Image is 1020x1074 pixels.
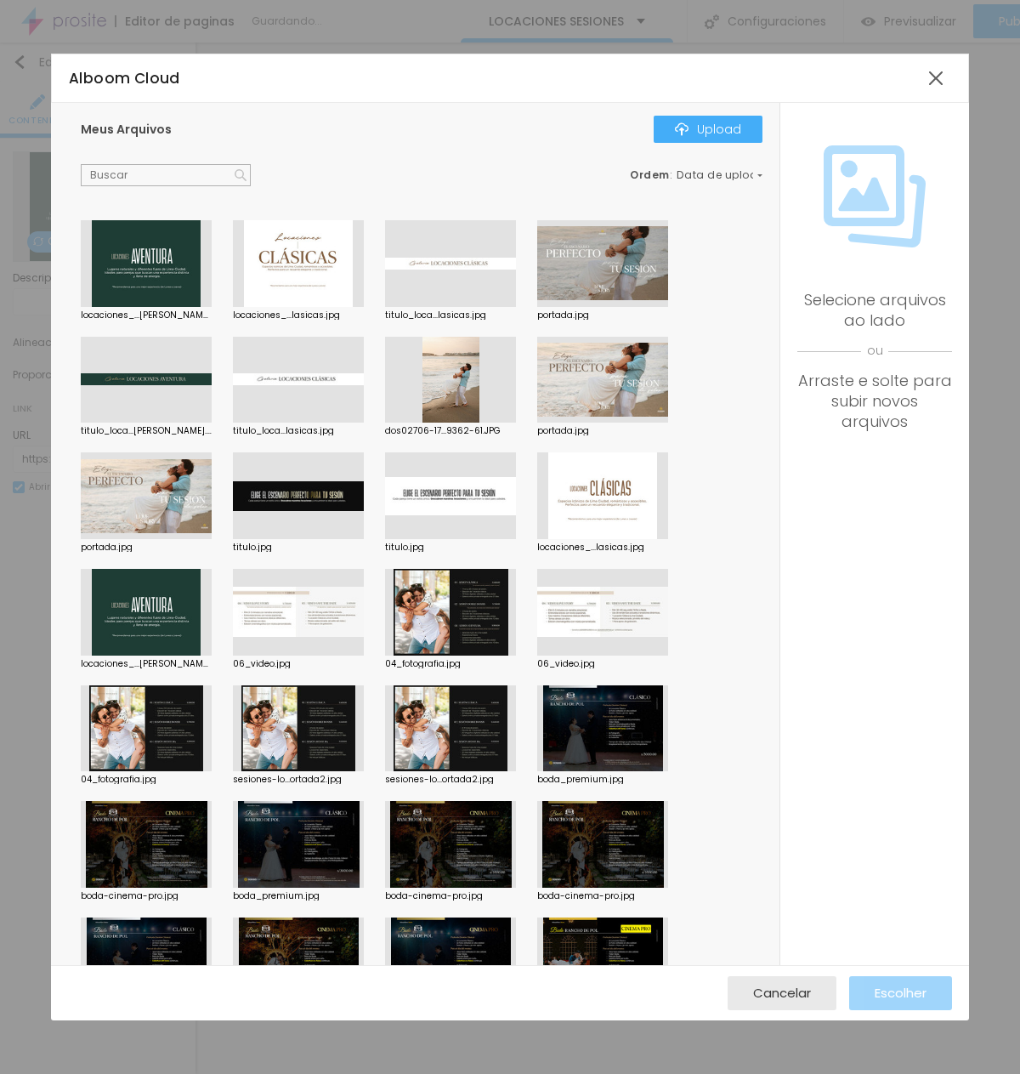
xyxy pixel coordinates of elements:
div: : [630,170,762,180]
div: portada.jpg [81,543,212,552]
button: IconeUpload [654,116,762,143]
div: titulo.jpg [233,543,364,552]
div: 06_video.jpg [537,660,668,668]
div: boda-cinema-pro.jpg [537,892,668,901]
div: boda-cinema-pro.jpg [81,892,212,901]
span: ou [797,331,952,371]
div: portada.jpg [537,311,668,320]
img: Icone [235,169,246,181]
div: titulo_loca...lasicas.jpg [385,311,516,320]
div: boda-cinema-pro.jpg [385,892,516,901]
img: Icone [824,145,926,247]
div: locaciones_...[PERSON_NAME].jpg [81,660,212,668]
div: portada.jpg [537,427,668,435]
div: 04_fotografia.jpg [81,776,212,784]
div: titulo_loca...lasicas.jpg [233,427,364,435]
span: Escolher [875,986,926,1000]
div: locaciones_...lasicas.jpg [537,543,668,552]
div: sesiones-lo...ortada2.jpg [385,776,516,784]
span: Alboom Cloud [69,68,180,88]
span: Meus Arquivos [81,121,172,138]
div: locaciones_...[PERSON_NAME].jpg [81,311,212,320]
div: sesiones-lo...ortada2.jpg [233,776,364,784]
div: 06_video.jpg [233,660,364,668]
div: titulo_loca...[PERSON_NAME].jpg [81,427,212,435]
div: boda_premium.jpg [537,776,668,784]
img: Icone [675,122,688,136]
input: Buscar [81,164,251,186]
div: Selecione arquivos ao lado Arraste e solte para subir novos arquivos [797,290,952,432]
span: Ordem [630,168,670,182]
div: 04_fotografia.jpg [385,660,516,668]
span: Cancelar [753,986,811,1000]
div: Upload [675,122,741,136]
div: boda_premium.jpg [233,892,364,901]
button: Escolher [849,976,952,1010]
button: Cancelar [728,976,836,1010]
div: dos02706-17...9362-61.JPG [385,427,516,435]
div: titulo.jpg [385,543,516,552]
div: locaciones_...lasicas.jpg [233,311,364,320]
span: Data de upload [677,170,765,180]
